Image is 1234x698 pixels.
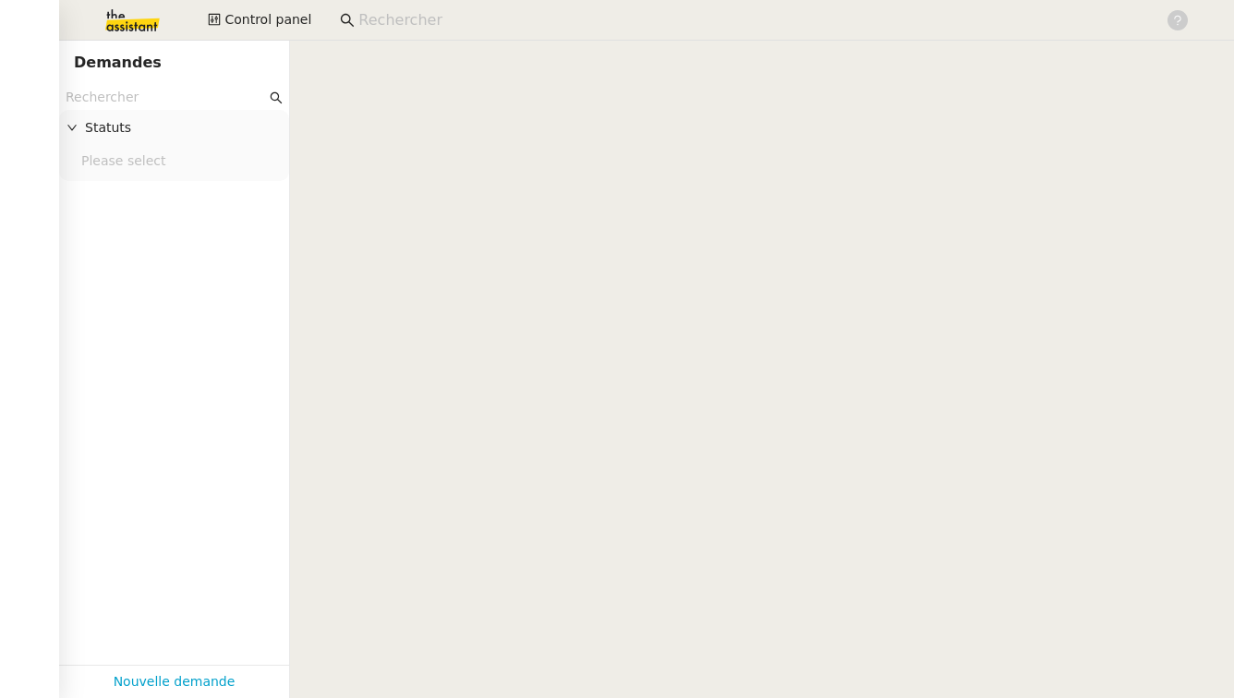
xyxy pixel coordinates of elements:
[74,50,162,76] nz-page-header-title: Demandes
[85,117,282,138] span: Statuts
[197,7,322,33] button: Control panel
[59,110,289,146] div: Statuts
[66,87,266,108] input: Rechercher
[114,671,236,692] a: Nouvelle demande
[358,8,1146,33] input: Rechercher
[224,9,311,30] span: Control panel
